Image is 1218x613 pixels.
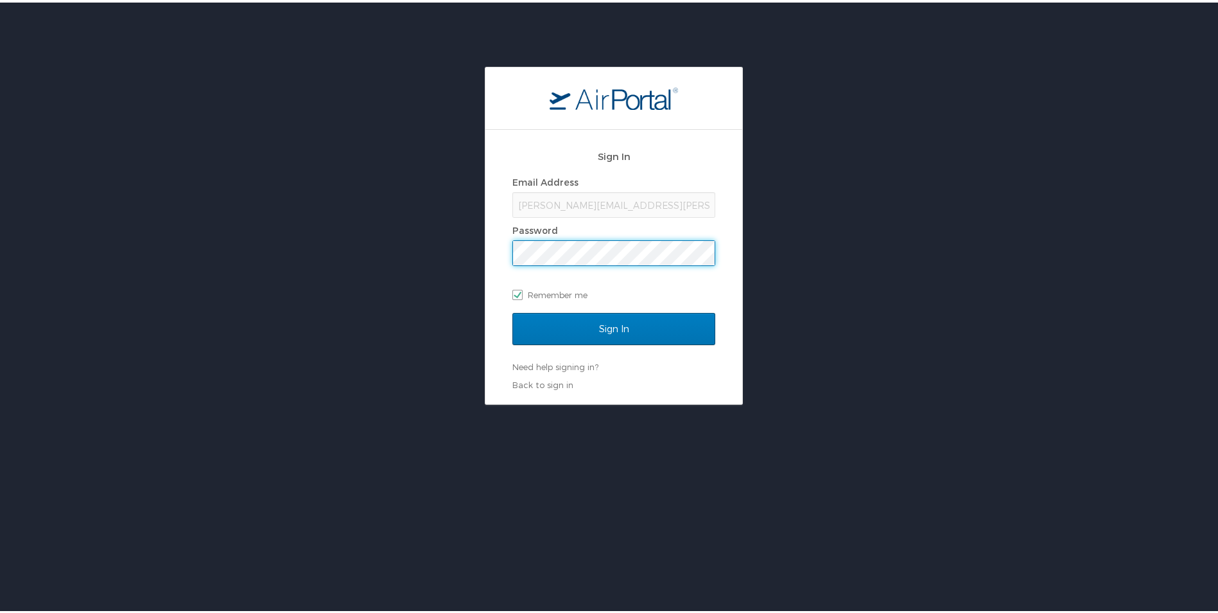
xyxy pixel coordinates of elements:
a: Need help signing in? [512,359,598,369]
a: Back to sign in [512,377,573,387]
label: Remember me [512,283,715,302]
h2: Sign In [512,147,715,161]
input: Sign In [512,310,715,342]
img: logo [550,84,678,107]
label: Email Address [512,174,579,185]
label: Password [512,222,558,233]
